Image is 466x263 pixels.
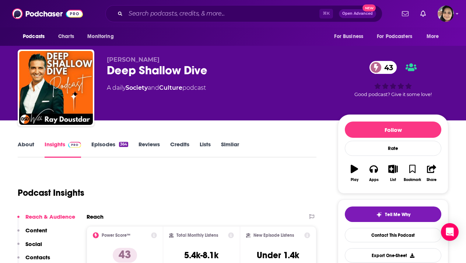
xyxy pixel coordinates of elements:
[345,248,441,263] button: Export One-Sheet
[345,228,441,242] a: Contact This Podcast
[25,227,47,234] p: Content
[18,141,34,158] a: About
[372,30,423,44] button: open menu
[377,61,397,74] span: 43
[113,248,137,263] p: 43
[87,31,113,42] span: Monitoring
[369,178,379,182] div: Apps
[126,84,148,91] a: Society
[354,92,432,97] span: Good podcast? Give it some love!
[102,233,130,238] h2: Power Score™
[342,12,373,16] span: Open Advanced
[329,30,372,44] button: open menu
[427,178,437,182] div: Share
[159,84,182,91] a: Culture
[417,7,429,20] a: Show notifications dropdown
[17,240,42,254] button: Social
[362,4,376,11] span: New
[87,213,104,220] h2: Reach
[18,30,54,44] button: open menu
[345,160,364,187] button: Play
[345,122,441,138] button: Follow
[257,250,299,261] h3: Under 1.4k
[364,160,383,187] button: Apps
[107,83,206,92] div: A daily podcast
[377,31,412,42] span: For Podcasters
[383,160,403,187] button: List
[253,233,294,238] h2: New Episode Listens
[25,213,75,220] p: Reach & Audience
[345,206,441,222] button: tell me why sparkleTell Me Why
[53,30,78,44] a: Charts
[338,56,448,102] div: 43Good podcast? Give it some love!
[345,141,441,156] div: Rate
[334,31,363,42] span: For Business
[441,223,459,241] div: Open Intercom Messenger
[339,9,376,18] button: Open AdvancedNew
[58,31,74,42] span: Charts
[404,178,421,182] div: Bookmark
[376,212,382,218] img: tell me why sparkle
[421,30,448,44] button: open menu
[107,56,160,63] span: [PERSON_NAME]
[18,187,84,198] h1: Podcast Insights
[319,9,333,18] span: ⌘ K
[68,142,81,148] img: Podchaser Pro
[139,141,160,158] a: Reviews
[399,7,411,20] a: Show notifications dropdown
[91,141,128,158] a: Episodes364
[438,6,454,22] span: Logged in as shelbyjanner
[369,61,397,74] a: 43
[221,141,239,158] a: Similar
[422,160,441,187] button: Share
[148,84,159,91] span: and
[438,6,454,22] button: Show profile menu
[119,142,128,147] div: 364
[25,240,42,247] p: Social
[403,160,422,187] button: Bookmark
[126,8,319,20] input: Search podcasts, credits, & more...
[427,31,439,42] span: More
[176,233,218,238] h2: Total Monthly Listens
[390,178,396,182] div: List
[82,30,123,44] button: open menu
[351,178,358,182] div: Play
[25,254,50,261] p: Contacts
[17,213,75,227] button: Reach & Audience
[19,51,93,125] img: Deep Shallow Dive
[105,5,382,22] div: Search podcasts, credits, & more...
[17,227,47,240] button: Content
[170,141,189,158] a: Credits
[385,212,410,218] span: Tell Me Why
[200,141,211,158] a: Lists
[184,250,218,261] h3: 5.4k-8.1k
[45,141,81,158] a: InsightsPodchaser Pro
[438,6,454,22] img: User Profile
[23,31,45,42] span: Podcasts
[12,7,83,21] img: Podchaser - Follow, Share and Rate Podcasts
